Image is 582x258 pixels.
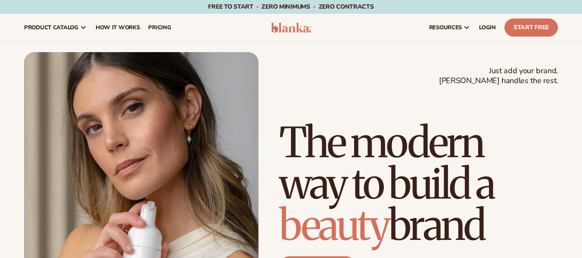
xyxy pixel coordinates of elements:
a: Start Free [504,19,558,37]
h1: The modern way to build a brand [279,122,558,246]
a: product catalog [20,14,91,41]
a: LOGIN [475,14,500,41]
a: How It Works [91,14,144,41]
span: resources [429,24,462,31]
span: How It Works [96,24,140,31]
img: logo [271,22,311,33]
span: beauty [279,199,389,251]
span: pricing [148,24,171,31]
a: resources [425,14,475,41]
a: pricing [144,14,175,41]
span: Free to start · ZERO minimums · ZERO contracts [208,3,373,11]
span: Just add your brand. [PERSON_NAME] handles the rest. [439,66,558,86]
span: LOGIN [479,24,496,31]
span: product catalog [24,24,78,31]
